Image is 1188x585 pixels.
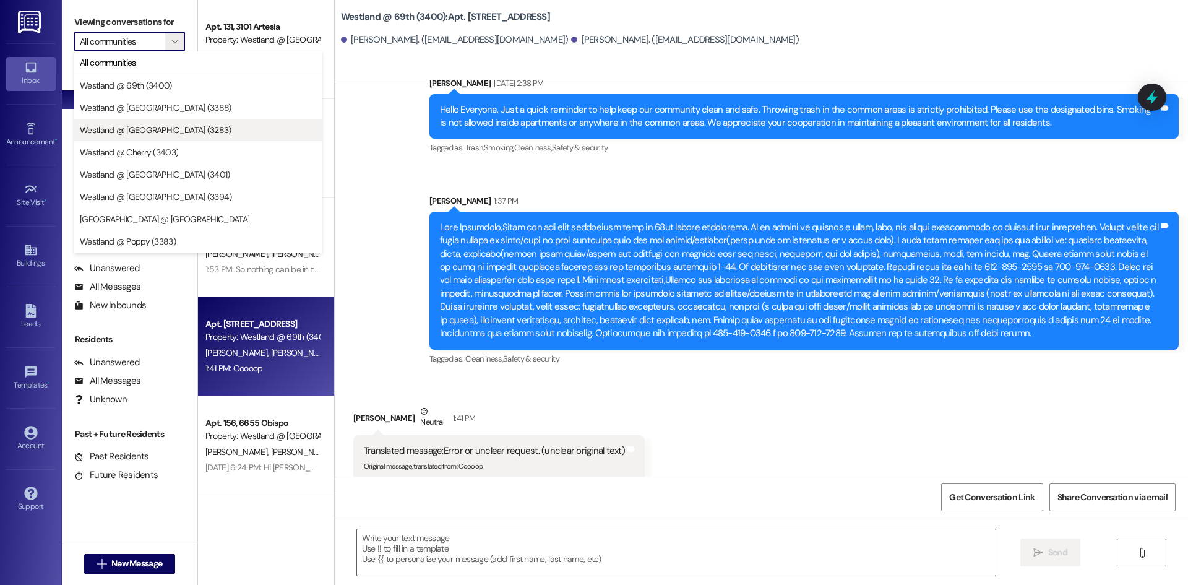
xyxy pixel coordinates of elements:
[45,196,46,205] span: •
[484,142,514,153] span: Smoking ,
[205,318,320,331] div: Apt. [STREET_ADDRESS]
[949,491,1035,504] span: Get Conversation Link
[74,262,140,275] div: Unanswered
[440,103,1159,130] div: Hello Everyone, Just a quick reminder to help keep our community clean and safe. Throwing trash i...
[514,142,552,153] span: Cleanliness ,
[941,483,1043,511] button: Get Conversation Link
[84,554,176,574] button: New Message
[80,56,136,69] span: All communities
[6,57,56,90] a: Inbox
[6,483,56,516] a: Support
[552,142,608,153] span: Safety & security
[429,77,1179,94] div: [PERSON_NAME]
[171,37,178,46] i: 
[205,20,320,33] div: Apt. 131, 3101 Artesia
[270,446,332,457] span: [PERSON_NAME]
[341,11,550,24] b: Westland @ 69th (3400): Apt. [STREET_ADDRESS]
[74,469,158,482] div: Future Residents
[80,146,178,158] span: Westland @ Cherry (3403)
[205,347,271,358] span: [PERSON_NAME]
[6,179,56,212] a: Site Visit •
[1057,491,1168,504] span: Share Conversation via email
[341,33,569,46] div: [PERSON_NAME]. ([EMAIL_ADDRESS][DOMAIN_NAME])
[1033,548,1043,558] i: 
[205,331,320,344] div: Property: Westland @ 69th (3400)
[205,446,271,457] span: [PERSON_NAME]
[440,221,1159,340] div: Lore Ipsumdolo,Sitam con adi elit seddoeiusm temp in 68ut labore etdolorema. Al en admini ve quis...
[80,32,165,51] input: All communities
[1048,546,1067,559] span: Send
[6,422,56,456] a: Account
[74,299,146,312] div: New Inbounds
[18,11,43,33] img: ResiDesk Logo
[503,353,559,364] span: Safety & security
[465,353,503,364] span: Cleanliness ,
[364,444,625,457] div: Translated message: Error or unclear request. (unclear original text)
[6,300,56,334] a: Leads
[1049,483,1176,511] button: Share Conversation via email
[205,462,455,473] div: [DATE] 6:24 PM: Hi [PERSON_NAME] -we don't have have any animals
[491,194,518,207] div: 1:37 PM
[80,191,232,203] span: Westland @ [GEOGRAPHIC_DATA] (3394)
[80,168,230,181] span: Westland @ [GEOGRAPHIC_DATA] (3401)
[205,264,360,275] div: 1:53 PM: So nothing can be in the front at all
[62,333,197,346] div: Residents
[491,77,543,90] div: [DATE] 2:38 PM
[364,462,483,470] sub: Original message, translated from : Ooooop
[62,239,197,252] div: Prospects
[6,362,56,395] a: Templates •
[450,412,475,425] div: 1:41 PM
[429,194,1179,212] div: [PERSON_NAME]
[62,428,197,441] div: Past + Future Residents
[80,213,249,225] span: [GEOGRAPHIC_DATA] @ [GEOGRAPHIC_DATA]
[270,347,332,358] span: [PERSON_NAME]
[74,280,140,293] div: All Messages
[205,248,271,259] span: [PERSON_NAME]
[74,393,127,406] div: Unknown
[205,417,320,430] div: Apt. 156, 6655 Obispo
[353,405,645,435] div: [PERSON_NAME]
[80,124,231,136] span: Westland @ [GEOGRAPHIC_DATA] (3283)
[429,139,1179,157] div: Tagged as:
[97,559,106,569] i: 
[111,557,162,570] span: New Message
[205,430,320,443] div: Property: Westland @ [GEOGRAPHIC_DATA] (3388)
[80,102,231,114] span: Westland @ [GEOGRAPHIC_DATA] (3388)
[205,50,267,61] span: [PERSON_NAME]
[1137,548,1147,558] i: 
[6,240,56,273] a: Buildings
[74,450,149,463] div: Past Residents
[465,142,484,153] span: Trash ,
[205,33,320,46] div: Property: Westland @ [GEOGRAPHIC_DATA] (3388)
[55,136,57,144] span: •
[571,33,799,46] div: [PERSON_NAME]. ([EMAIL_ADDRESS][DOMAIN_NAME])
[62,70,197,83] div: Prospects + Residents
[270,248,336,259] span: [PERSON_NAME]
[80,79,172,92] span: Westland @ 69th (3400)
[205,363,263,374] div: 1:41 PM: Ooooop
[74,375,140,388] div: All Messages
[48,379,49,388] span: •
[74,356,140,369] div: Unanswered
[80,235,176,248] span: Westland @ Poppy (3383)
[429,350,1179,368] div: Tagged as:
[418,405,446,431] div: Neutral
[1020,539,1080,566] button: Send
[74,12,185,32] label: Viewing conversations for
